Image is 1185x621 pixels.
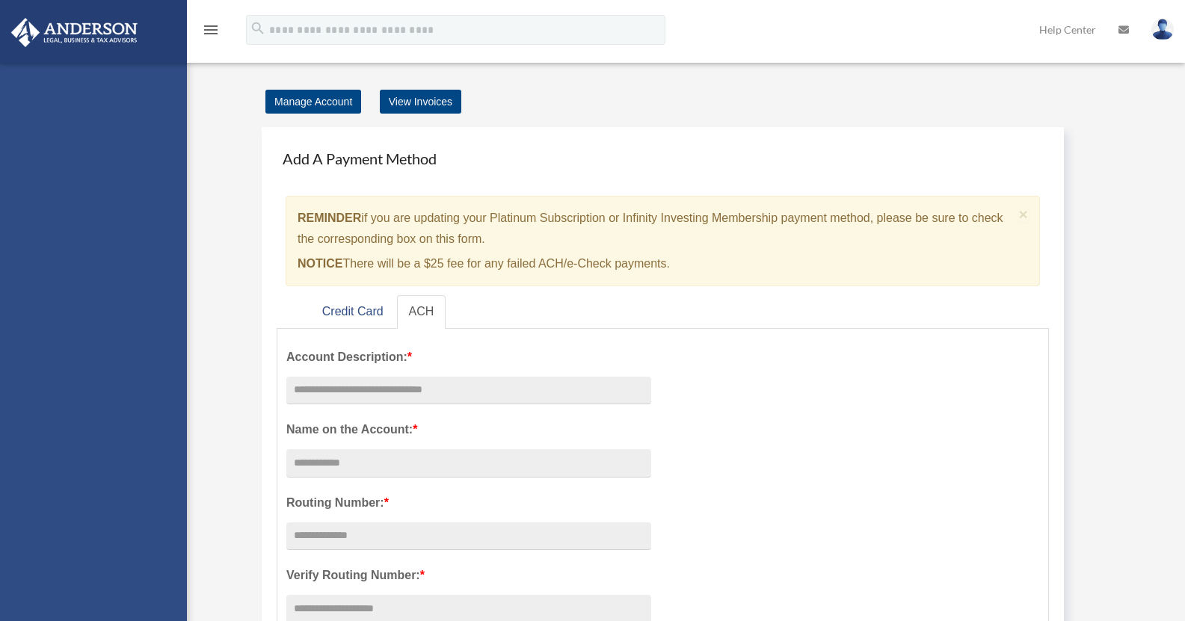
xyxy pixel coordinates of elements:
a: Credit Card [310,295,395,329]
i: search [250,20,266,37]
p: There will be a $25 fee for any failed ACH/e-Check payments. [298,253,1013,274]
strong: REMINDER [298,211,361,224]
i: menu [202,21,220,39]
a: Manage Account [265,90,361,114]
a: ACH [397,295,446,329]
label: Account Description: [286,347,651,368]
img: Anderson Advisors Platinum Portal [7,18,142,47]
label: Name on the Account: [286,419,651,440]
h4: Add A Payment Method [277,142,1049,175]
strong: NOTICE [298,257,342,270]
label: Verify Routing Number: [286,565,651,586]
a: View Invoices [380,90,461,114]
span: × [1019,206,1029,223]
img: User Pic [1151,19,1174,40]
a: menu [202,26,220,39]
label: Routing Number: [286,492,651,513]
button: Close [1019,206,1029,222]
div: if you are updating your Platinum Subscription or Infinity Investing Membership payment method, p... [286,196,1040,286]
